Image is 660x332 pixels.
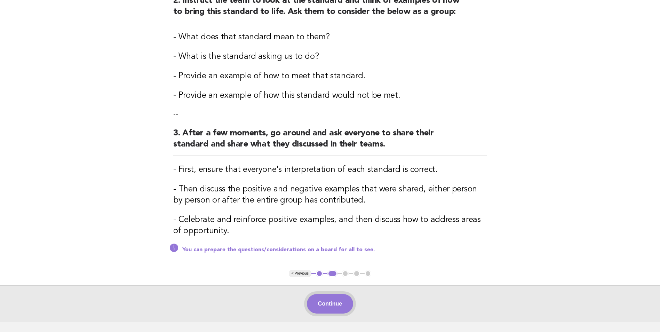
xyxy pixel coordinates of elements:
h3: - What does that standard mean to them? [173,32,487,43]
h3: - What is the standard asking us to do? [173,51,487,62]
h3: - Provide an example of how this standard would not be met. [173,90,487,101]
h2: 3. After a few moments, go around and ask everyone to share their standard and share what they di... [173,128,487,156]
button: < Previous [289,270,311,277]
p: You can prepare the questions/considerations on a board for all to see. [182,246,487,253]
h3: - Celebrate and reinforce positive examples, and then discuss how to address areas of opportunity. [173,214,487,237]
h3: - Provide an example of how to meet that standard. [173,71,487,82]
h3: - Then discuss the positive and negative examples that were shared, either person by person or af... [173,184,487,206]
h3: - First, ensure that everyone's interpretation of each standard is correct. [173,164,487,175]
button: Continue [307,294,353,314]
p: -- [173,110,487,119]
button: 1 [316,270,323,277]
button: 2 [327,270,337,277]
